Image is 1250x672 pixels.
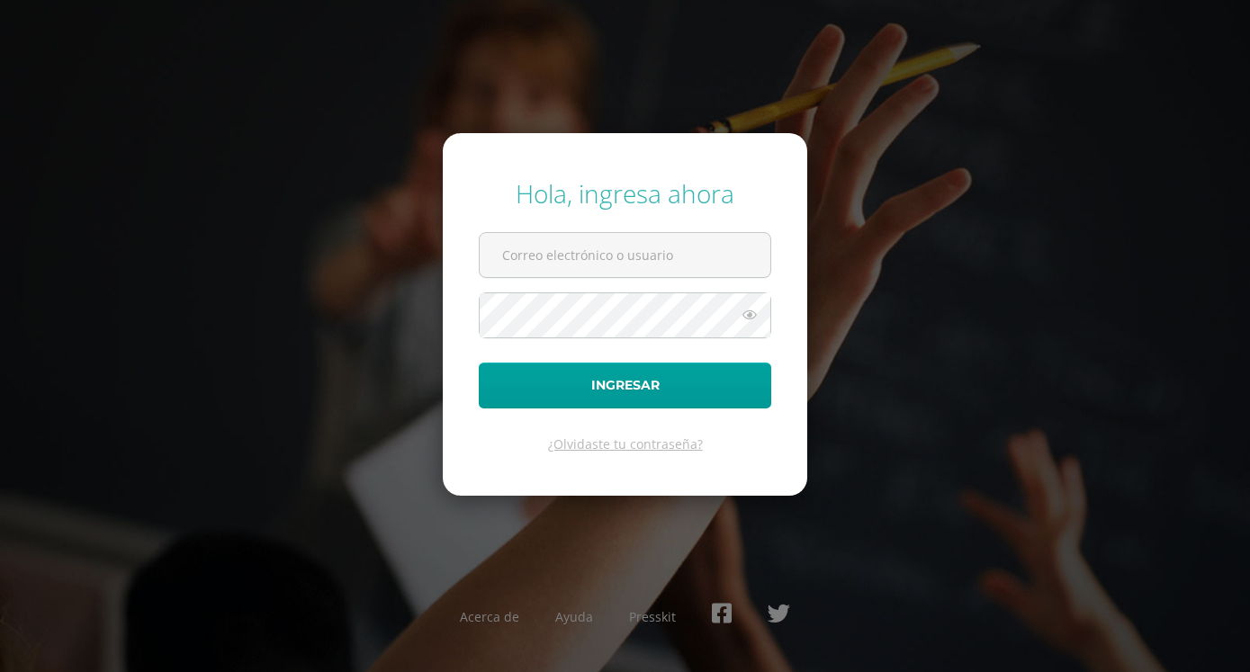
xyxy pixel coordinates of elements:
[479,176,771,211] div: Hola, ingresa ahora
[479,363,771,408] button: Ingresar
[548,435,703,452] a: ¿Olvidaste tu contraseña?
[480,233,770,277] input: Correo electrónico o usuario
[555,608,593,625] a: Ayuda
[460,608,519,625] a: Acerca de
[629,608,676,625] a: Presskit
